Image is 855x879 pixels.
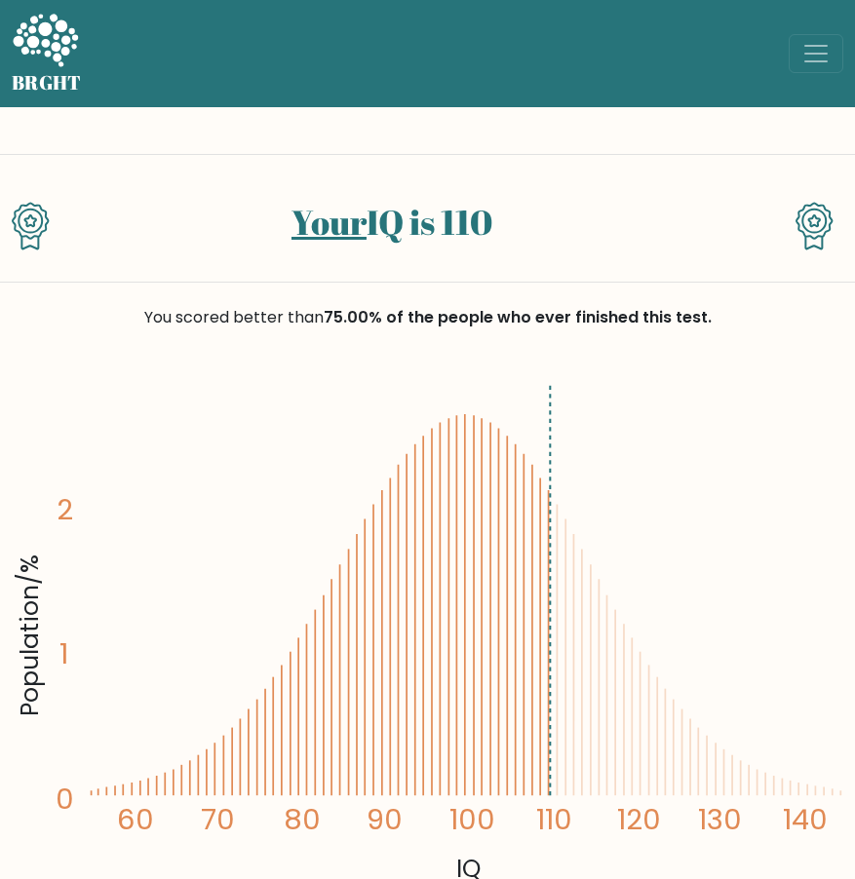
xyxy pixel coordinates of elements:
[324,306,712,328] span: 75.00% of the people who ever finished this test.
[617,800,661,840] tspan: 120
[83,202,701,243] h1: IQ is 110
[59,633,68,673] tspan: 1
[57,490,73,530] tspan: 2
[698,800,742,840] tspan: 130
[12,8,82,99] a: BRGHT
[536,800,572,840] tspan: 110
[450,800,496,840] tspan: 100
[783,800,828,840] tspan: 140
[284,800,321,840] tspan: 80
[13,554,47,716] tspan: Population/%
[291,199,367,245] a: Your
[56,780,74,820] tspan: 0
[789,34,843,73] button: Toggle navigation
[117,800,154,840] tspan: 60
[12,71,82,95] h5: BRGHT
[367,800,403,840] tspan: 90
[201,800,235,840] tspan: 70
